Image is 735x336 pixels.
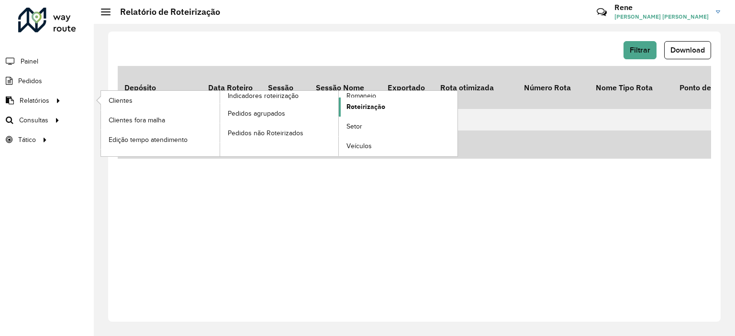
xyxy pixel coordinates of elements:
[228,128,303,138] span: Pedidos não Roteirizados
[346,141,372,151] span: Veículos
[589,66,673,109] th: Nome Tipo Rota
[614,12,709,21] span: [PERSON_NAME] [PERSON_NAME]
[434,66,517,109] th: Rota otimizada
[228,108,285,119] span: Pedidos agrupados
[18,135,36,145] span: Tático
[591,2,612,22] a: Contato Rápido
[220,91,458,156] a: Romaneio
[101,91,339,156] a: Indicadores roteirização
[20,96,49,106] span: Relatórios
[201,66,261,109] th: Data Roteiro
[220,104,339,123] a: Pedidos agrupados
[381,66,434,109] th: Exportado
[339,117,457,136] a: Setor
[228,91,299,101] span: Indicadores roteirização
[670,46,705,54] span: Download
[19,115,48,125] span: Consultas
[309,66,381,109] th: Sessão Nome
[118,66,201,109] th: Depósito
[109,115,165,125] span: Clientes fora malha
[101,130,220,149] a: Edição tempo atendimento
[220,123,339,142] a: Pedidos não Roteirizados
[261,66,309,109] th: Sessão
[21,56,38,66] span: Painel
[339,98,457,117] a: Roteirização
[111,7,220,17] h2: Relatório de Roteirização
[624,41,657,59] button: Filtrar
[109,135,188,145] span: Edição tempo atendimento
[630,46,650,54] span: Filtrar
[664,41,711,59] button: Download
[18,76,42,86] span: Pedidos
[346,102,385,112] span: Roteirização
[346,91,376,101] span: Romaneio
[109,96,133,106] span: Clientes
[101,91,220,110] a: Clientes
[517,66,589,109] th: Número Rota
[101,110,220,130] a: Clientes fora malha
[346,121,362,131] span: Setor
[339,137,457,156] a: Veículos
[614,3,709,12] h3: Rene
